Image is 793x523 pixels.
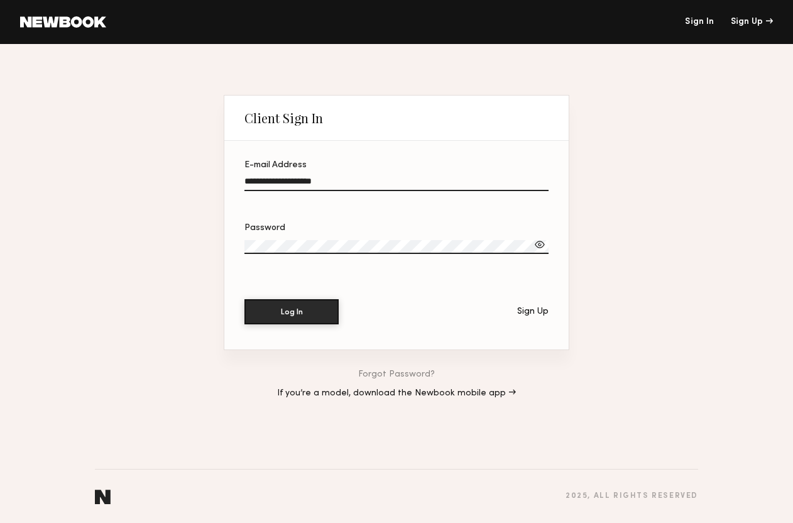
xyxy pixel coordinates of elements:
[731,18,773,26] div: Sign Up
[244,111,323,126] div: Client Sign In
[244,177,549,191] input: E-mail Address
[244,224,549,233] div: Password
[566,492,698,500] div: 2025 , all rights reserved
[277,389,516,398] a: If you’re a model, download the Newbook mobile app →
[244,161,549,170] div: E-mail Address
[358,370,435,379] a: Forgot Password?
[244,299,339,324] button: Log In
[685,18,714,26] a: Sign In
[244,240,549,254] input: Password
[517,307,549,316] div: Sign Up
